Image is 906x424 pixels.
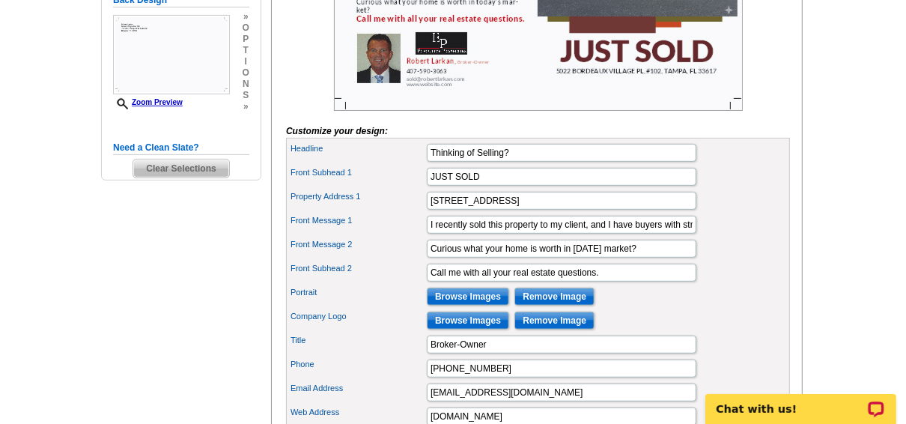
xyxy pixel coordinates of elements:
[291,382,425,395] label: Email Address
[243,90,249,101] span: s
[291,358,425,371] label: Phone
[291,238,425,251] label: Front Message 2
[243,45,249,56] span: t
[427,312,509,330] input: Browse Images
[291,334,425,347] label: Title
[113,141,249,155] h5: Need a Clean Slate?
[291,166,425,179] label: Front Subhead 1
[243,79,249,90] span: n
[243,11,249,22] span: »
[291,262,425,275] label: Front Subhead 2
[113,98,183,106] a: Zoom Preview
[243,34,249,45] span: p
[696,377,906,424] iframe: LiveChat chat widget
[427,288,509,306] input: Browse Images
[243,67,249,79] span: o
[291,190,425,203] label: Property Address 1
[514,312,595,330] input: Remove Image
[291,310,425,323] label: Company Logo
[286,126,388,136] i: Customize your design:
[243,101,249,112] span: »
[243,56,249,67] span: i
[243,22,249,34] span: o
[113,15,230,94] img: Z18890887_00001_2.jpg
[514,288,595,306] input: Remove Image
[291,214,425,227] label: Front Message 1
[291,286,425,299] label: Portrait
[133,160,228,178] span: Clear Selections
[291,142,425,155] label: Headline
[291,406,425,419] label: Web Address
